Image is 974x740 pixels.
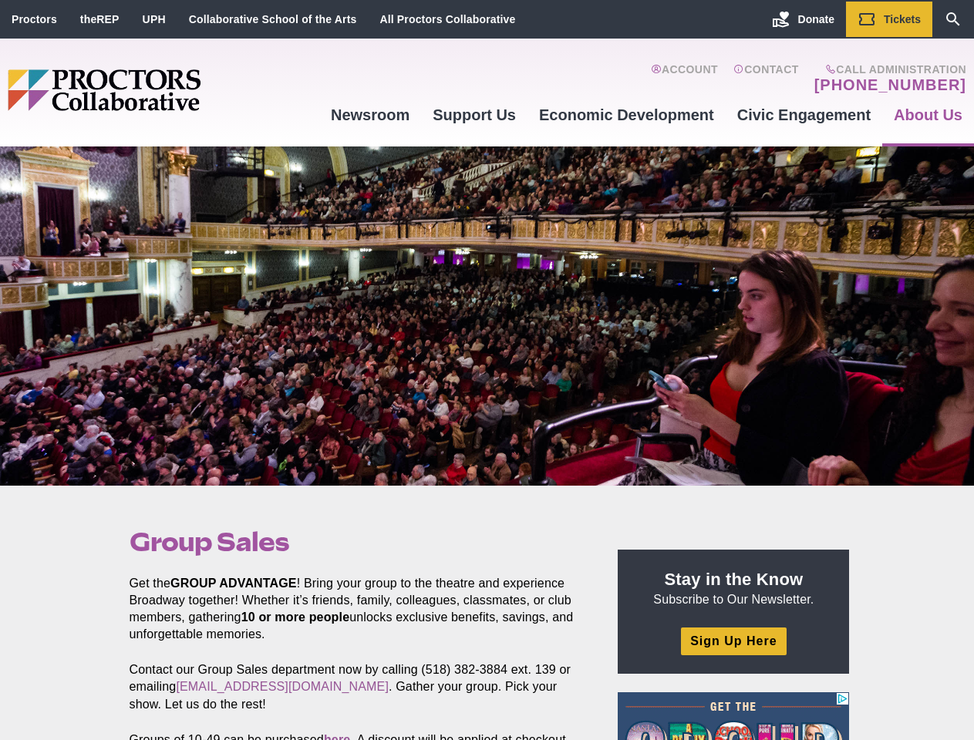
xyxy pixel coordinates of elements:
[241,610,350,624] strong: 10 or more people
[421,94,527,136] a: Support Us
[176,680,389,693] a: [EMAIL_ADDRESS][DOMAIN_NAME]
[130,575,583,643] p: Get the ! Bring your group to the theatre and experience Broadway together! Whether it’s friends,...
[636,568,831,608] p: Subscribe to Our Newsletter.
[810,63,966,76] span: Call Administration
[846,2,932,37] a: Tickets
[189,13,357,25] a: Collaborative School of the Arts
[665,570,804,589] strong: Stay in the Know
[170,577,297,590] strong: GROUP ADVANTAGE
[379,13,515,25] a: All Proctors Collaborative
[884,13,921,25] span: Tickets
[319,94,421,136] a: Newsroom
[527,94,726,136] a: Economic Development
[80,13,120,25] a: theREP
[882,94,974,136] a: About Us
[733,63,799,94] a: Contact
[681,627,786,654] a: Sign Up Here
[143,13,166,25] a: UPH
[814,76,966,94] a: [PHONE_NUMBER]
[8,69,319,111] img: Proctors logo
[798,13,834,25] span: Donate
[130,661,583,712] p: Contact our Group Sales department now by calling (518) 382-3884 ext. 139 or emailing . Gather yo...
[12,13,57,25] a: Proctors
[651,63,718,94] a: Account
[130,527,583,557] h1: Group Sales
[726,94,882,136] a: Civic Engagement
[760,2,846,37] a: Donate
[932,2,974,37] a: Search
